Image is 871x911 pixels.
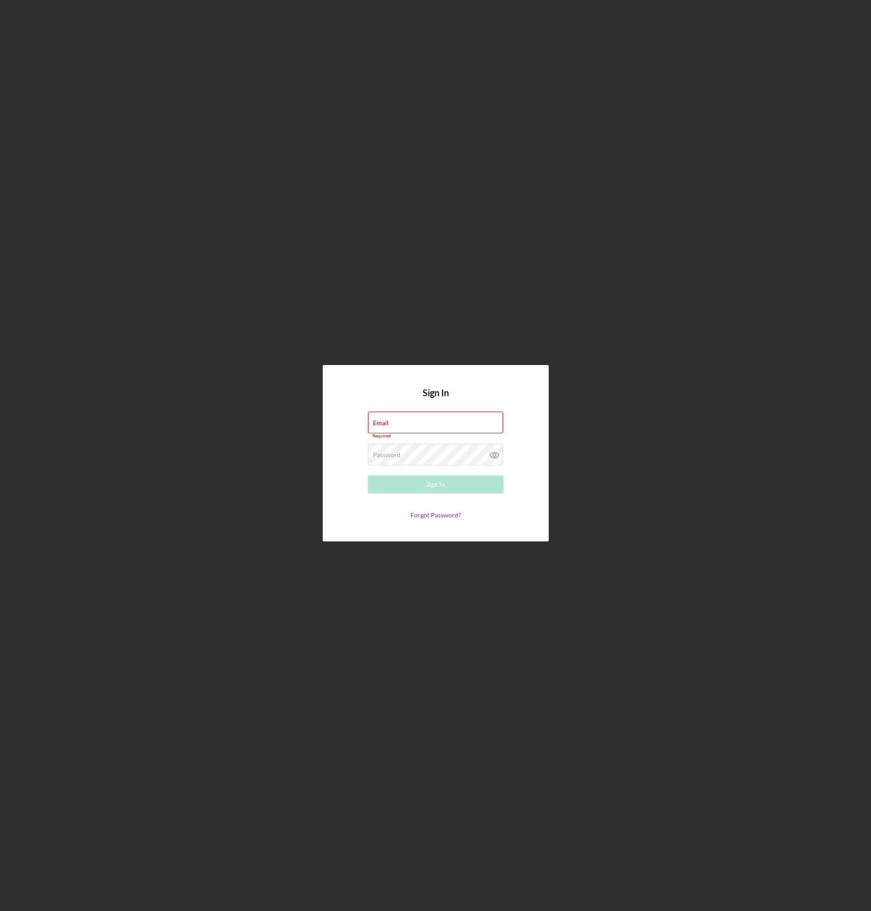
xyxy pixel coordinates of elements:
[373,451,400,459] label: Password
[373,419,389,427] label: Email
[410,511,461,519] a: Forgot Password?
[368,475,504,493] button: Sign In
[426,475,445,493] div: Sign In
[368,433,504,439] div: Required
[423,388,449,412] h4: Sign In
